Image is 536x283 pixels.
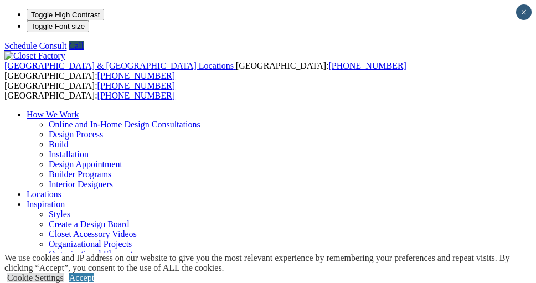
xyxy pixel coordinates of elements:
[49,130,103,139] a: Design Process
[516,4,532,20] button: Close
[97,91,175,100] a: [PHONE_NUMBER]
[31,22,85,30] span: Toggle Font size
[49,219,129,229] a: Create a Design Board
[49,169,111,179] a: Builder Programs
[49,229,137,239] a: Closet Accessory Videos
[328,61,406,70] a: [PHONE_NUMBER]
[27,199,65,209] a: Inspiration
[4,61,234,70] span: [GEOGRAPHIC_DATA] & [GEOGRAPHIC_DATA] Locations
[49,209,70,219] a: Styles
[27,20,89,32] button: Toggle Font size
[97,81,175,90] a: [PHONE_NUMBER]
[31,11,100,19] span: Toggle High Contrast
[27,9,104,20] button: Toggle High Contrast
[4,51,65,61] img: Closet Factory
[49,239,132,249] a: Organizational Projects
[4,61,236,70] a: [GEOGRAPHIC_DATA] & [GEOGRAPHIC_DATA] Locations
[49,150,89,159] a: Installation
[49,249,136,259] a: Organizational Elements
[4,81,175,100] span: [GEOGRAPHIC_DATA]: [GEOGRAPHIC_DATA]:
[69,273,94,282] a: Accept
[97,71,175,80] a: [PHONE_NUMBER]
[49,120,200,129] a: Online and In-Home Design Consultations
[4,61,406,80] span: [GEOGRAPHIC_DATA]: [GEOGRAPHIC_DATA]:
[27,189,61,199] a: Locations
[4,253,536,273] div: We use cookies and IP address on our website to give you the most relevant experience by remember...
[49,140,69,149] a: Build
[27,110,79,119] a: How We Work
[4,41,66,50] a: Schedule Consult
[69,41,84,50] a: Call
[49,159,122,169] a: Design Appointment
[49,179,113,189] a: Interior Designers
[7,273,64,282] a: Cookie Settings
